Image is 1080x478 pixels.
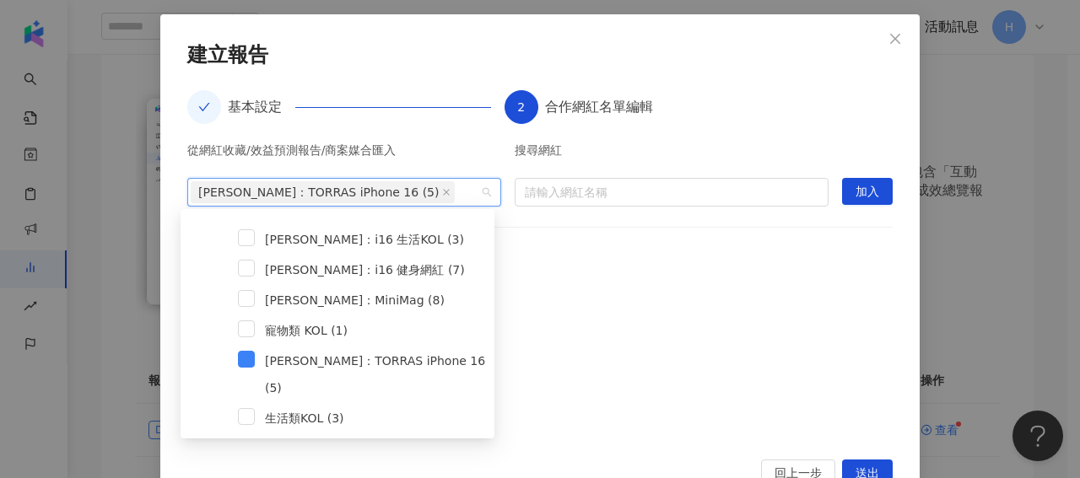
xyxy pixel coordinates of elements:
span: 生活類KOL (3) [265,411,344,425]
button: Close [878,22,912,56]
span: Wesley：TORRAS iPhone 16 (5) [262,347,491,401]
span: Wesley：TORRAS iPhone 16 (5) [191,181,455,203]
span: 2 [517,100,525,114]
div: 基本設定 [228,90,295,124]
span: [PERSON_NAME]：MiniMag (8) [265,293,445,307]
span: close [442,188,451,196]
span: Wesley：i16 生活KOL (3) [262,226,491,253]
span: Joyce：MiniMag (8) [262,287,491,314]
button: 加入 [842,178,893,205]
span: close [888,32,902,46]
div: 從網紅收藏/效益預測報告/商案媒合匯入 [187,144,501,164]
span: [PERSON_NAME]：i16 健身網紅 (7) [265,263,465,277]
div: 搜尋網紅 [515,144,829,164]
div: 已加入網紅：0 位 [187,248,893,266]
span: 寵物類 KOL (1) [262,317,491,344]
div: 建立報告 [187,41,893,70]
span: [PERSON_NAME]：TORRAS iPhone 16 (5) [265,354,485,395]
div: 合作網紅名單編輯 [545,90,653,124]
span: 加入 [856,179,879,206]
span: Wesley：i16 健身網紅 (7) [262,256,491,283]
span: check [198,101,210,113]
span: 寵物類 KOL (1) [265,324,348,337]
span: [PERSON_NAME]：i16 生活KOL (3) [265,233,464,246]
span: [PERSON_NAME]：TORRAS iPhone 16 (5) [198,182,439,202]
span: 生活類KOL (3) [262,405,491,432]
